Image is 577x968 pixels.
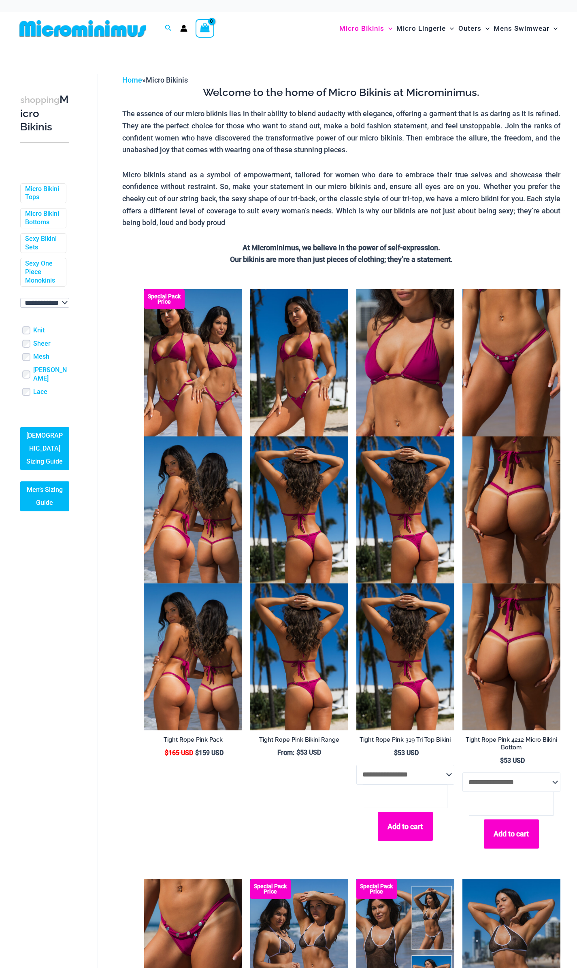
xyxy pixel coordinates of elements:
span: Menu Toggle [549,18,558,39]
h3: Welcome to the home of Micro Bikinis at Microminimus. [122,86,560,100]
img: Tight Rope Pink 319 Top 4228 Thong 06 [356,436,454,583]
img: MM SHOP LOGO FLAT [16,19,149,38]
span: shopping [20,95,60,105]
img: Collection Pack B (3) [144,583,242,730]
button: Add to cart [378,812,432,841]
span: $ [500,757,504,764]
span: Micro Lingerie [396,18,446,39]
img: Tight Rope Pink 319 Top 4228 Thong 06 [250,583,348,730]
a: Home [122,76,142,84]
a: OutersMenu ToggleMenu Toggle [456,16,492,41]
span: $ [296,749,300,756]
p: The essence of our micro bikinis lies in their ability to blend audacity with elegance, offering ... [122,108,560,156]
span: » [122,76,188,84]
a: Sexy One Piece Monokinis [25,260,60,285]
a: Mesh [33,353,49,361]
span: $ [394,749,398,757]
a: Sheer [33,340,51,348]
img: Tight Rope Pink 319 4212 Micro 02 [462,583,560,730]
img: Tight Rope Pink 319 Top 01 [356,289,454,436]
img: Tight Rope Pink 319 Top 4228 Thong 06 [356,583,454,730]
input: Product quantity [469,792,554,816]
a: Account icon link [180,25,187,32]
nav: Site Navigation [336,15,561,42]
bdi: 53 USD [394,749,419,757]
span: Mens Swimwear [494,18,549,39]
a: Mens SwimwearMenu ToggleMenu Toggle [492,16,560,41]
select: wpc-taxonomy-pa_color-745982 [20,298,69,308]
img: Collection Pack F [144,289,242,436]
a: Micro BikinisMenu ToggleMenu Toggle [337,16,394,41]
input: Product quantity [363,785,447,808]
img: Tight Rope Pink 319 Top 4228 Thong 06 [250,436,348,583]
a: [PERSON_NAME] [33,366,69,383]
a: Tight Rope Pink Bikini Range [250,736,348,744]
button: Add to cart [484,819,539,849]
a: Sexy Bikini Sets [25,235,60,252]
span: Micro Bikinis [146,76,188,84]
bdi: 159 USD [195,749,224,757]
bdi: 53 USD [296,749,321,756]
b: Special Pack Price [250,884,291,894]
a: Micro Bikini Bottoms [25,210,60,227]
a: Search icon link [165,23,172,34]
a: [DEMOGRAPHIC_DATA] Sizing Guide [20,427,69,470]
b: Special Pack Price [356,884,397,894]
bdi: 165 USD [165,749,193,757]
img: Collection Pack B (3) [144,436,242,583]
span: From: [277,749,294,757]
p: Micro bikinis stand as a symbol of empowerment, tailored for women who dare to embrace their true... [122,169,560,229]
span: Menu Toggle [446,18,454,39]
img: Tight Rope Pink 319 4212 Micro 01 [462,289,560,436]
h3: Micro Bikinis [20,93,69,134]
a: Knit [33,326,45,335]
a: Tight Rope Pink 319 4212 Micro 01Tight Rope Pink 319 4212 Micro 02Tight Rope Pink 319 4212 Micro 02 [462,289,560,730]
span: Micro Bikinis [339,18,384,39]
a: Tight Rope Pink 4212 Micro Bikini Bottom [462,736,560,751]
a: Tight Rope Pink 319 Tri Top Bikini [356,736,454,744]
span: Menu Toggle [481,18,490,39]
span: Menu Toggle [384,18,392,39]
a: Men’s Sizing Guide [20,481,69,511]
img: Tight Rope Pink 319 4212 Micro 02 [462,436,560,583]
a: Tight Rope Pink 319 Top 01Tight Rope Pink 319 Top 4228 Thong 06Tight Rope Pink 319 Top 4228 Thong 06 [356,289,454,730]
strong: Our bikinis are more than just pieces of clothing; they’re a statement. [230,255,453,264]
strong: At Microminimus, we believe in the power of self-expression. [243,243,440,252]
bdi: 53 USD [500,757,525,764]
a: Tight Rope Pink Pack [144,736,242,744]
span: $ [165,749,168,757]
span: Outers [458,18,481,39]
a: Collection Pack F Special Pack Price Collection Pack B (3)Collection Pack B (3) [144,289,242,730]
a: Lace [33,388,47,396]
span: $ [195,749,199,757]
a: Micro Bikini Tops [25,185,60,202]
a: Tight Rope Pink 319 Top 4228 Thong 05Tight Rope Pink 319 Top 4228 Thong 06Tight Rope Pink 319 Top... [250,289,348,730]
img: Tight Rope Pink 319 Top 4228 Thong 05 [250,289,348,436]
a: Micro LingerieMenu ToggleMenu Toggle [394,16,456,41]
a: View Shopping Cart, empty [196,19,214,38]
b: Special Pack Price [144,294,185,304]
